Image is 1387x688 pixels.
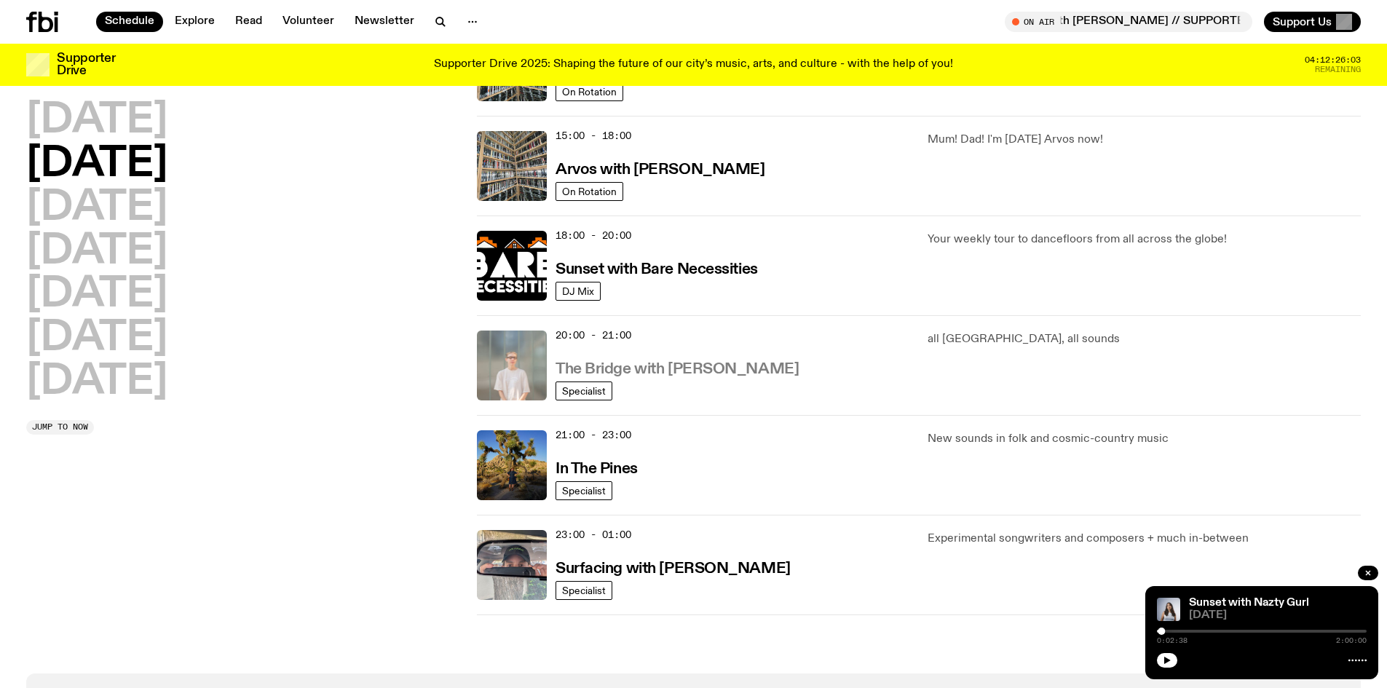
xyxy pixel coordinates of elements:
span: 21:00 - 23:00 [556,428,631,442]
p: all [GEOGRAPHIC_DATA], all sounds [928,331,1361,348]
h3: In The Pines [556,462,638,477]
button: Jump to now [26,420,94,435]
span: 0:02:38 [1157,637,1188,644]
a: Volunteer [274,12,343,32]
a: Arvos with [PERSON_NAME] [556,159,764,178]
h3: Arvos with [PERSON_NAME] [556,162,764,178]
button: [DATE] [26,362,167,403]
p: Your weekly tour to dancefloors from all across the globe! [928,231,1361,248]
span: 2:00:00 [1336,637,1367,644]
img: A corner shot of the fbi music library [477,131,547,201]
h3: The Bridge with [PERSON_NAME] [556,362,799,377]
h3: Supporter Drive [57,52,115,77]
button: Support Us [1264,12,1361,32]
img: Mara stands in front of a frosted glass wall wearing a cream coloured t-shirt and black glasses. ... [477,331,547,400]
span: Jump to now [32,423,88,431]
a: On Rotation [556,82,623,101]
a: In The Pines [556,459,638,477]
button: [DATE] [26,232,167,272]
img: Johanna stands in the middle distance amongst a desert scene with large cacti and trees. She is w... [477,430,547,500]
p: Supporter Drive 2025: Shaping the future of our city’s music, arts, and culture - with the help o... [434,58,953,71]
span: On Rotation [562,86,617,97]
button: [DATE] [26,188,167,229]
button: On AirMornings with [PERSON_NAME] // SUPPORTER DRIVE [1005,12,1252,32]
img: Bare Necessities [477,231,547,301]
a: Sunset with Nazty Gurl [1189,597,1309,609]
p: New sounds in folk and cosmic-country music [928,430,1361,448]
button: [DATE] [26,274,167,315]
button: [DATE] [26,318,167,359]
a: Read [226,12,271,32]
img: Nazty Gurl is looking directly into the camera, wearing a white tank top, against a grey backgrou... [1157,598,1180,621]
span: 04:12:26:03 [1305,56,1361,64]
h3: Sunset with Bare Necessities [556,262,758,277]
span: 20:00 - 21:00 [556,328,631,342]
h3: Surfacing with [PERSON_NAME] [556,561,791,577]
span: [DATE] [1189,610,1367,621]
span: Specialist [562,585,606,596]
a: Specialist [556,381,612,400]
span: Specialist [562,485,606,496]
span: Specialist [562,385,606,396]
p: Experimental songwriters and composers + much in-between [928,530,1361,547]
a: Specialist [556,581,612,600]
button: [DATE] [26,100,167,141]
a: DJ Mix [556,282,601,301]
span: Remaining [1315,66,1361,74]
a: Surfacing with [PERSON_NAME] [556,558,791,577]
a: Explore [166,12,224,32]
p: Mum! Dad! I'm [DATE] Arvos now! [928,131,1361,149]
span: 18:00 - 20:00 [556,229,631,242]
span: DJ Mix [562,285,594,296]
span: Support Us [1273,15,1332,28]
a: Specialist [556,481,612,500]
span: 15:00 - 18:00 [556,129,631,143]
button: [DATE] [26,144,167,185]
span: On Rotation [562,186,617,197]
span: 23:00 - 01:00 [556,528,631,542]
a: Newsletter [346,12,423,32]
a: The Bridge with [PERSON_NAME] [556,359,799,377]
a: On Rotation [556,182,623,201]
a: Schedule [96,12,163,32]
a: Sunset with Bare Necessities [556,259,758,277]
